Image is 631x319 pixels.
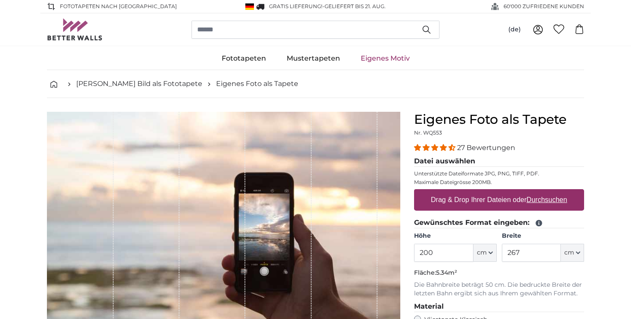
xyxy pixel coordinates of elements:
button: cm [561,244,584,262]
span: cm [477,248,487,257]
a: Eigenes Foto als Tapete [216,79,298,89]
span: - [322,3,386,9]
p: Maximale Dateigrösse 200MB. [414,179,584,186]
button: cm [473,244,497,262]
legend: Datei auswählen [414,156,584,167]
h1: Eigenes Foto als Tapete [414,112,584,127]
span: Fototapeten nach [GEOGRAPHIC_DATA] [60,3,177,10]
label: Höhe [414,232,496,240]
p: Fläche: [414,269,584,277]
span: 4.41 stars [414,144,457,152]
span: 27 Bewertungen [457,144,515,152]
legend: Material [414,301,584,312]
label: Breite [502,232,584,240]
a: [PERSON_NAME] Bild als Fototapete [76,79,202,89]
img: Betterwalls [47,18,103,40]
img: Deutschland [245,3,254,10]
span: 5.34m² [436,269,457,276]
span: cm [564,248,574,257]
a: Mustertapeten [276,47,350,70]
span: 60'000 ZUFRIEDENE KUNDEN [504,3,584,10]
span: Geliefert bis 21. Aug. [325,3,386,9]
legend: Gewünschtes Format eingeben: [414,218,584,228]
p: Unterstützte Dateiformate JPG, PNG, TIFF, PDF. [414,170,584,177]
span: GRATIS Lieferung! [269,3,322,9]
label: Drag & Drop Ihrer Dateien oder [427,191,571,209]
u: Durchsuchen [527,196,567,203]
p: Die Bahnbreite beträgt 50 cm. Die bedruckte Breite der letzten Bahn ergibt sich aus Ihrem gewählt... [414,281,584,298]
a: Eigenes Motiv [350,47,420,70]
a: Fototapeten [211,47,276,70]
nav: breadcrumbs [47,70,584,98]
button: (de) [501,22,528,37]
span: Nr. WQ553 [414,129,442,136]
